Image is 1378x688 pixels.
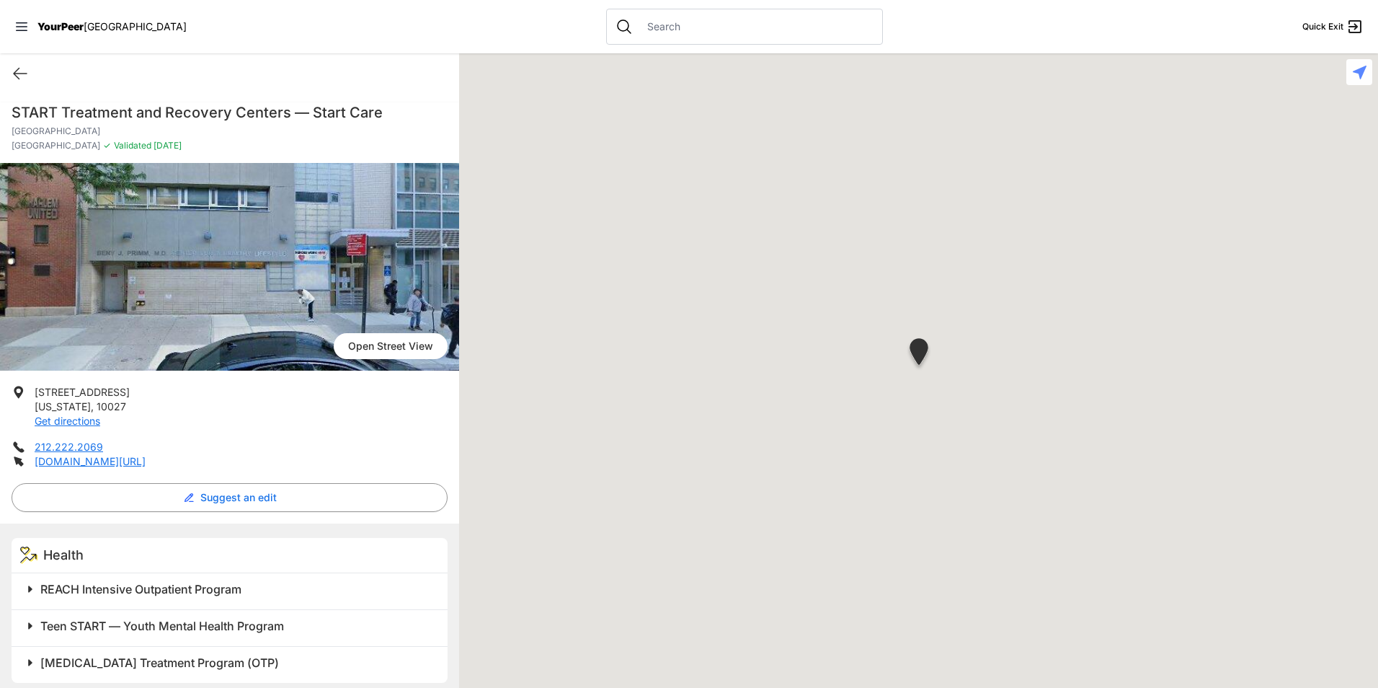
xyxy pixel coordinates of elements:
[12,102,448,123] h1: START Treatment and Recovery Centers — Start Care
[40,656,279,670] span: [MEDICAL_DATA] Treatment Program (OTP)
[91,400,94,413] span: ,
[43,547,84,563] span: Health
[114,140,151,151] span: Validated
[35,415,100,427] a: Get directions
[40,619,284,633] span: Teen START — Youth Mental Health Program
[35,386,130,398] span: [STREET_ADDRESS]
[1302,21,1343,32] span: Quick Exit
[1302,18,1364,35] a: Quick Exit
[35,400,91,413] span: [US_STATE]
[151,140,182,151] span: [DATE]
[40,582,241,596] span: REACH Intensive Outpatient Program
[12,125,448,137] p: [GEOGRAPHIC_DATA]
[37,20,84,32] span: YourPeer
[103,140,111,151] span: ✓
[97,400,126,413] span: 10027
[12,483,448,512] button: Suggest an edit
[639,19,874,34] input: Search
[35,455,146,467] a: [DOMAIN_NAME][URL]
[84,20,187,32] span: [GEOGRAPHIC_DATA]
[334,333,448,359] span: Open Street View
[12,140,100,151] span: [GEOGRAPHIC_DATA]
[907,338,931,371] div: Central Harlem
[200,490,277,505] span: Suggest an edit
[35,441,103,453] a: 212.222.2069
[37,22,187,31] a: YourPeer[GEOGRAPHIC_DATA]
